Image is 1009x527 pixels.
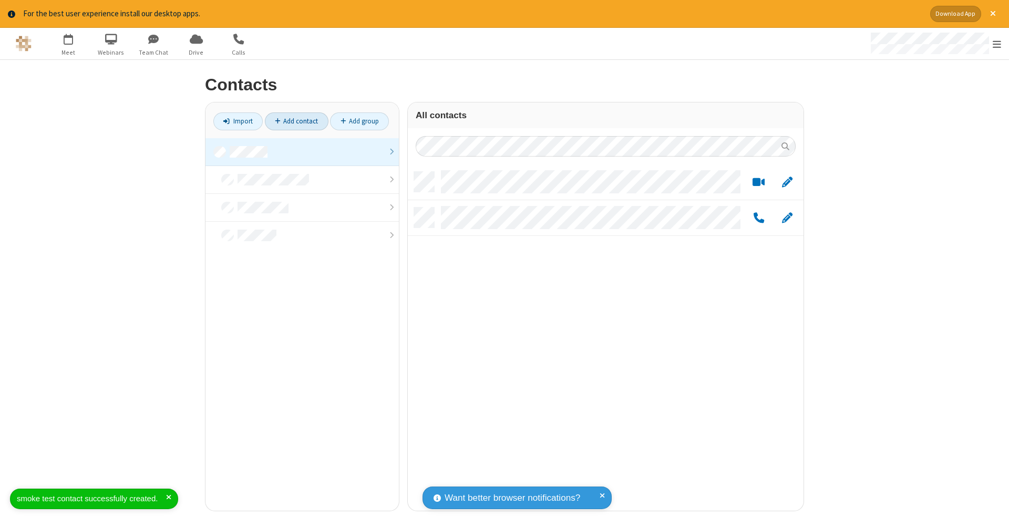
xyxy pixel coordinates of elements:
[17,493,166,505] div: smoke test contact successfully created.
[748,211,769,224] button: Call by phone
[205,76,804,94] h2: Contacts
[777,175,797,189] button: Edit
[748,175,769,189] button: Start a video meeting
[265,112,328,130] a: Add contact
[23,8,922,20] div: For the best user experience install our desktop apps.
[330,112,389,130] a: Add group
[445,491,580,505] span: Want better browser notifications?
[16,36,32,51] img: QA Selenium DO NOT DELETE OR CHANGE
[777,211,797,224] button: Edit
[49,48,88,57] span: Meet
[4,28,43,59] button: Logo
[134,48,173,57] span: Team Chat
[91,48,131,57] span: Webinars
[408,164,804,512] div: grid
[213,112,263,130] a: Import
[416,110,796,120] h3: All contacts
[861,28,1009,59] div: Open menu
[177,48,216,57] span: Drive
[930,6,981,22] button: Download App
[219,48,259,57] span: Calls
[985,6,1001,22] button: Close alert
